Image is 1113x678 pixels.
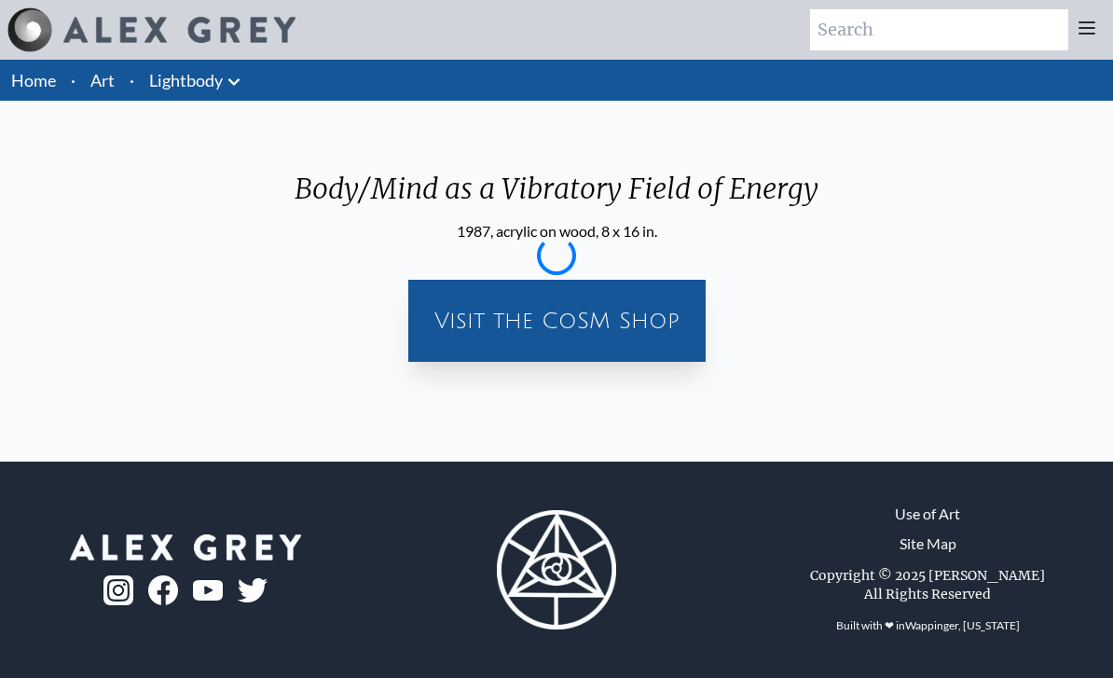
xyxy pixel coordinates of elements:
[810,566,1045,585] div: Copyright © 2025 [PERSON_NAME]
[900,533,956,555] a: Site Map
[280,220,833,242] div: 1987, acrylic on wood, 8 x 16 in.
[895,503,960,525] a: Use of Art
[149,67,223,93] a: Lightbody
[148,575,178,605] img: fb-logo.png
[90,67,115,93] a: Art
[905,618,1020,632] a: Wappinger, [US_STATE]
[63,60,83,101] li: ·
[419,291,694,351] a: Visit the CoSM Shop
[238,578,268,602] img: twitter-logo.png
[864,585,991,603] div: All Rights Reserved
[122,60,142,101] li: ·
[829,611,1027,641] div: Built with ❤ in
[11,70,56,90] a: Home
[280,172,833,220] div: Body/Mind as a Vibratory Field of Energy
[193,580,223,602] img: youtube-logo.png
[810,9,1068,50] input: Search
[103,575,133,605] img: ig-logo.png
